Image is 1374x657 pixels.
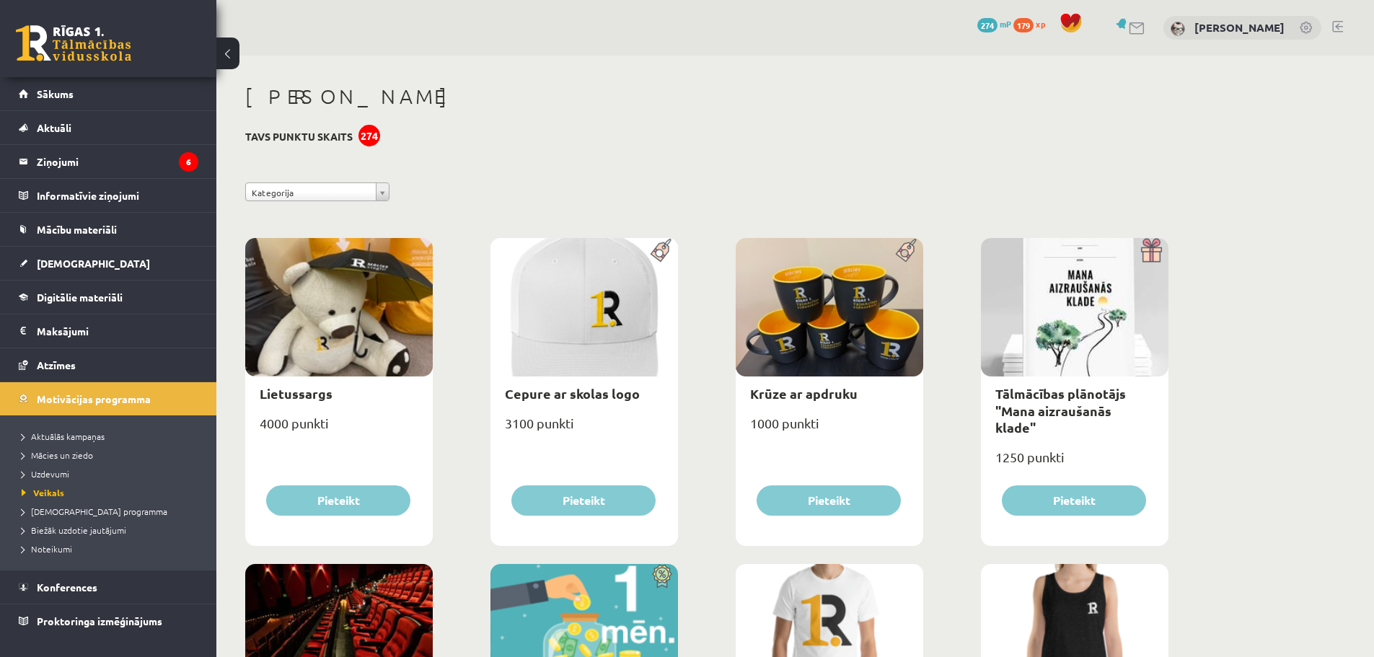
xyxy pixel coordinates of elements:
[757,485,901,516] button: Pieteikt
[1136,238,1168,263] img: Dāvana ar pārsteigumu
[19,348,198,382] a: Atzīmes
[995,385,1126,436] a: Tālmācības plānotājs "Mana aizraušanās klade"
[245,182,389,201] a: Kategorija
[37,257,150,270] span: [DEMOGRAPHIC_DATA]
[245,411,433,447] div: 4000 punkti
[19,281,198,314] a: Digitālie materiāli
[19,179,198,212] a: Informatīvie ziņojumi
[19,213,198,246] a: Mācību materiāli
[22,449,202,462] a: Mācies un ziedo
[245,131,353,143] h3: Tavs punktu skaits
[490,411,678,447] div: 3100 punkti
[22,524,202,537] a: Biežāk uzdotie jautājumi
[19,604,198,638] a: Proktoringa izmēģinājums
[1171,22,1185,36] img: Domenika Babane
[22,542,202,555] a: Noteikumi
[37,614,162,627] span: Proktoringa izmēģinājums
[505,385,640,402] a: Cepure ar skolas logo
[22,487,64,498] span: Veikals
[1000,18,1011,30] span: mP
[1013,18,1052,30] a: 179 xp
[22,468,69,480] span: Uzdevumi
[22,431,105,442] span: Aktuālās kampaņas
[37,223,117,236] span: Mācību materiāli
[266,485,410,516] button: Pieteikt
[37,121,71,134] span: Aktuāli
[37,87,74,100] span: Sākums
[19,111,198,144] a: Aktuāli
[179,152,198,172] i: 6
[37,179,198,212] legend: Informatīvie ziņojumi
[22,449,93,461] span: Mācies un ziedo
[22,486,202,499] a: Veikals
[19,382,198,415] a: Motivācijas programma
[646,564,678,588] img: Atlaide
[16,25,131,61] a: Rīgas 1. Tālmācības vidusskola
[252,183,370,202] span: Kategorija
[22,505,202,518] a: [DEMOGRAPHIC_DATA] programma
[37,314,198,348] legend: Maksājumi
[22,506,167,517] span: [DEMOGRAPHIC_DATA] programma
[977,18,998,32] span: 274
[22,524,126,536] span: Biežāk uzdotie jautājumi
[19,570,198,604] a: Konferences
[511,485,656,516] button: Pieteikt
[260,385,333,402] a: Lietussargs
[891,238,923,263] img: Populāra prece
[19,77,198,110] a: Sākums
[245,84,1168,109] h1: [PERSON_NAME]
[19,145,198,178] a: Ziņojumi6
[22,467,202,480] a: Uzdevumi
[646,238,678,263] img: Populāra prece
[736,411,923,447] div: 1000 punkti
[19,247,198,280] a: [DEMOGRAPHIC_DATA]
[358,125,380,146] div: 274
[1194,20,1285,35] a: [PERSON_NAME]
[37,581,97,594] span: Konferences
[750,385,858,402] a: Krūze ar apdruku
[22,430,202,443] a: Aktuālās kampaņas
[37,358,76,371] span: Atzīmes
[37,392,151,405] span: Motivācijas programma
[22,543,72,555] span: Noteikumi
[1002,485,1146,516] button: Pieteikt
[37,291,123,304] span: Digitālie materiāli
[37,145,198,178] legend: Ziņojumi
[1013,18,1034,32] span: 179
[19,314,198,348] a: Maksājumi
[981,445,1168,481] div: 1250 punkti
[977,18,1011,30] a: 274 mP
[1036,18,1045,30] span: xp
